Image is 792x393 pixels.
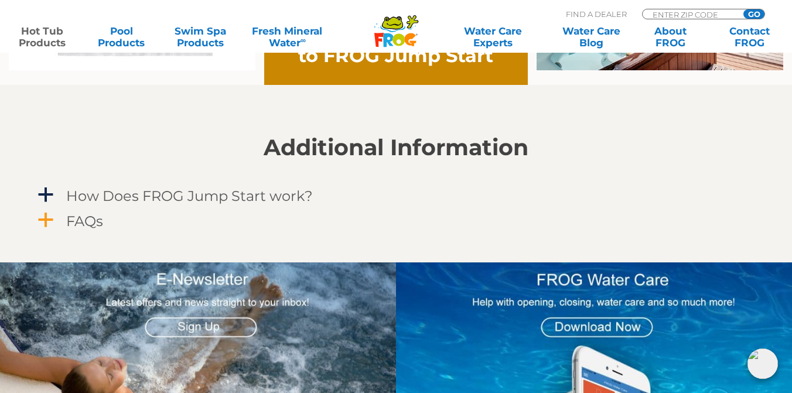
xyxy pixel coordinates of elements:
h2: Additional Information [36,135,756,160]
p: Find A Dealer [566,9,627,19]
a: Water CareExperts [443,25,544,49]
input: Zip Code Form [651,9,730,19]
sup: ∞ [301,36,306,45]
input: GO [743,9,764,19]
h4: FAQs [66,213,103,229]
img: openIcon [747,348,778,379]
a: Water CareBlog [561,25,622,49]
a: a How Does FROG Jump Start work? [36,185,756,207]
span: a [37,186,54,204]
a: a FAQs [36,210,756,232]
a: ContactFROG [719,25,780,49]
a: AboutFROG [640,25,701,49]
a: Swim SpaProducts [170,25,231,49]
a: Hot TubProducts [12,25,73,49]
a: PoolProducts [91,25,152,49]
h4: How Does FROG Jump Start work? [66,188,313,204]
span: a [37,211,54,229]
a: Fresh MineralWater∞ [249,25,326,49]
